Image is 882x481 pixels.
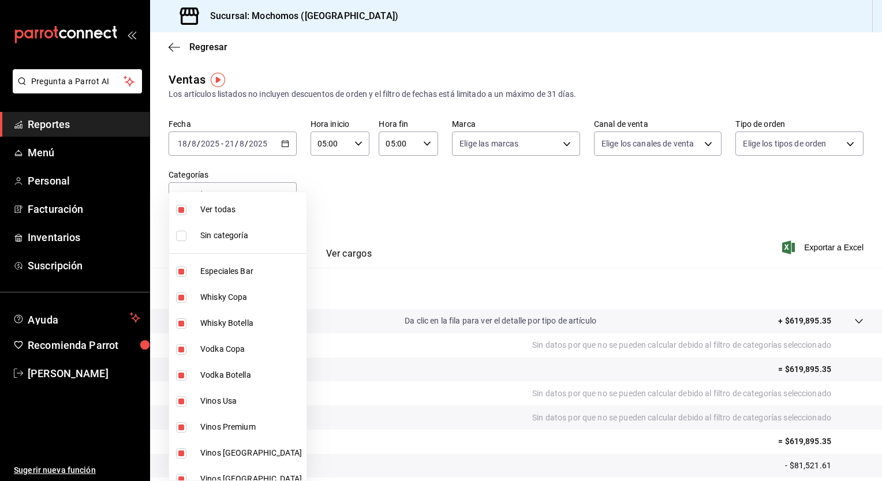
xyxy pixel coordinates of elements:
[200,265,302,277] span: Especiales Bar
[200,421,302,433] span: Vinos Premium
[200,369,302,381] span: Vodka Botella
[200,204,302,216] span: Ver todas
[211,73,225,87] img: Tooltip marker
[200,447,302,459] span: Vinos [GEOGRAPHIC_DATA]
[200,395,302,407] span: Vinos Usa
[200,230,302,242] span: Sin categoría
[200,317,302,329] span: Whisky Botella
[200,343,302,355] span: Vodka Copa
[200,291,302,303] span: Whisky Copa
